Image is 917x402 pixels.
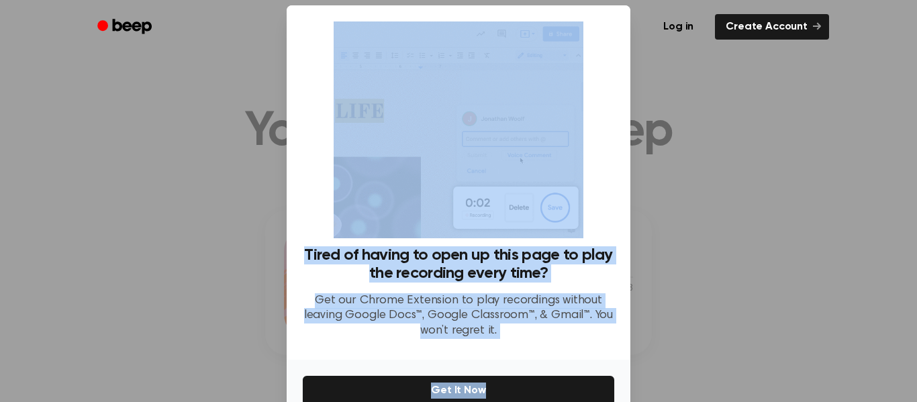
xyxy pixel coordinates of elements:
p: Get our Chrome Extension to play recordings without leaving Google Docs™, Google Classroom™, & Gm... [303,293,614,339]
a: Log in [650,11,707,42]
a: Beep [88,14,164,40]
h3: Tired of having to open up this page to play the recording every time? [303,246,614,283]
a: Create Account [715,14,829,40]
img: Beep extension in action [334,21,583,238]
